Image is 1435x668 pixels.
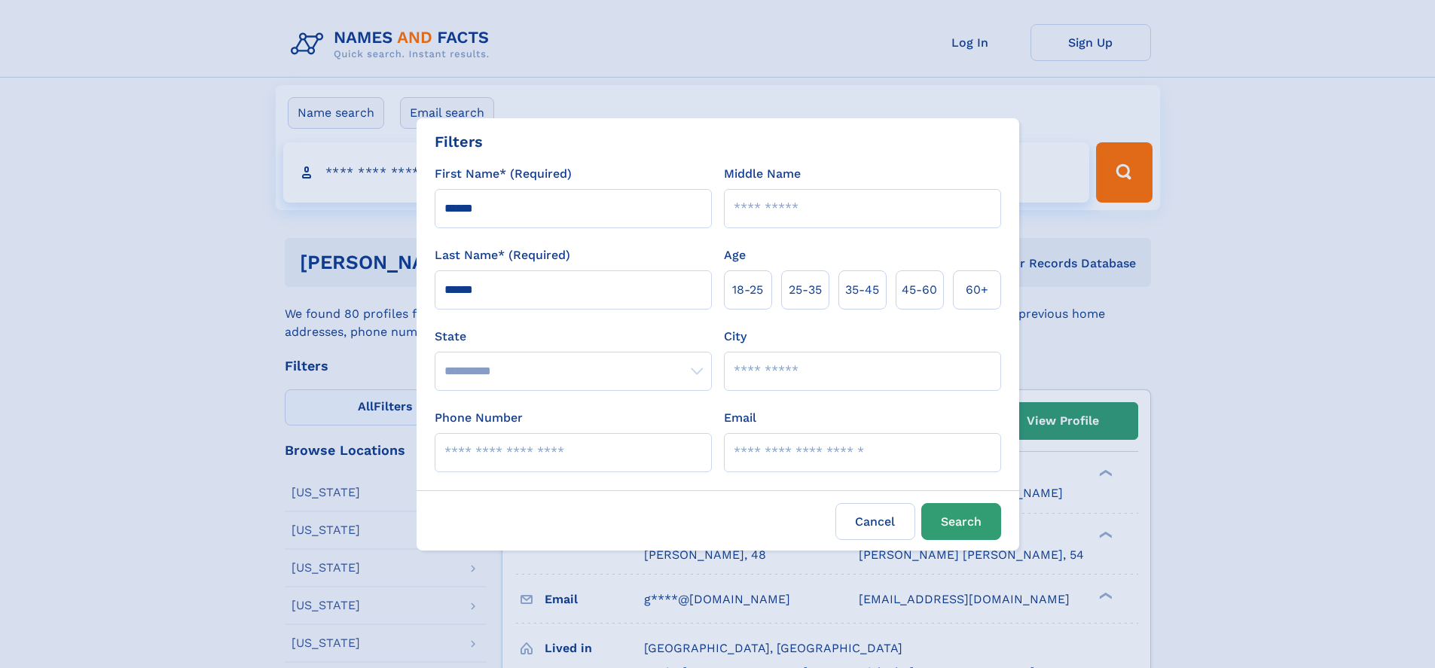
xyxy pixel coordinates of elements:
[845,281,879,299] span: 35‑45
[435,246,570,264] label: Last Name* (Required)
[966,281,988,299] span: 60+
[902,281,937,299] span: 45‑60
[724,328,747,346] label: City
[435,409,523,427] label: Phone Number
[724,246,746,264] label: Age
[921,503,1001,540] button: Search
[732,281,763,299] span: 18‑25
[789,281,822,299] span: 25‑35
[435,328,712,346] label: State
[835,503,915,540] label: Cancel
[724,165,801,183] label: Middle Name
[724,409,756,427] label: Email
[435,165,572,183] label: First Name* (Required)
[435,130,483,153] div: Filters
